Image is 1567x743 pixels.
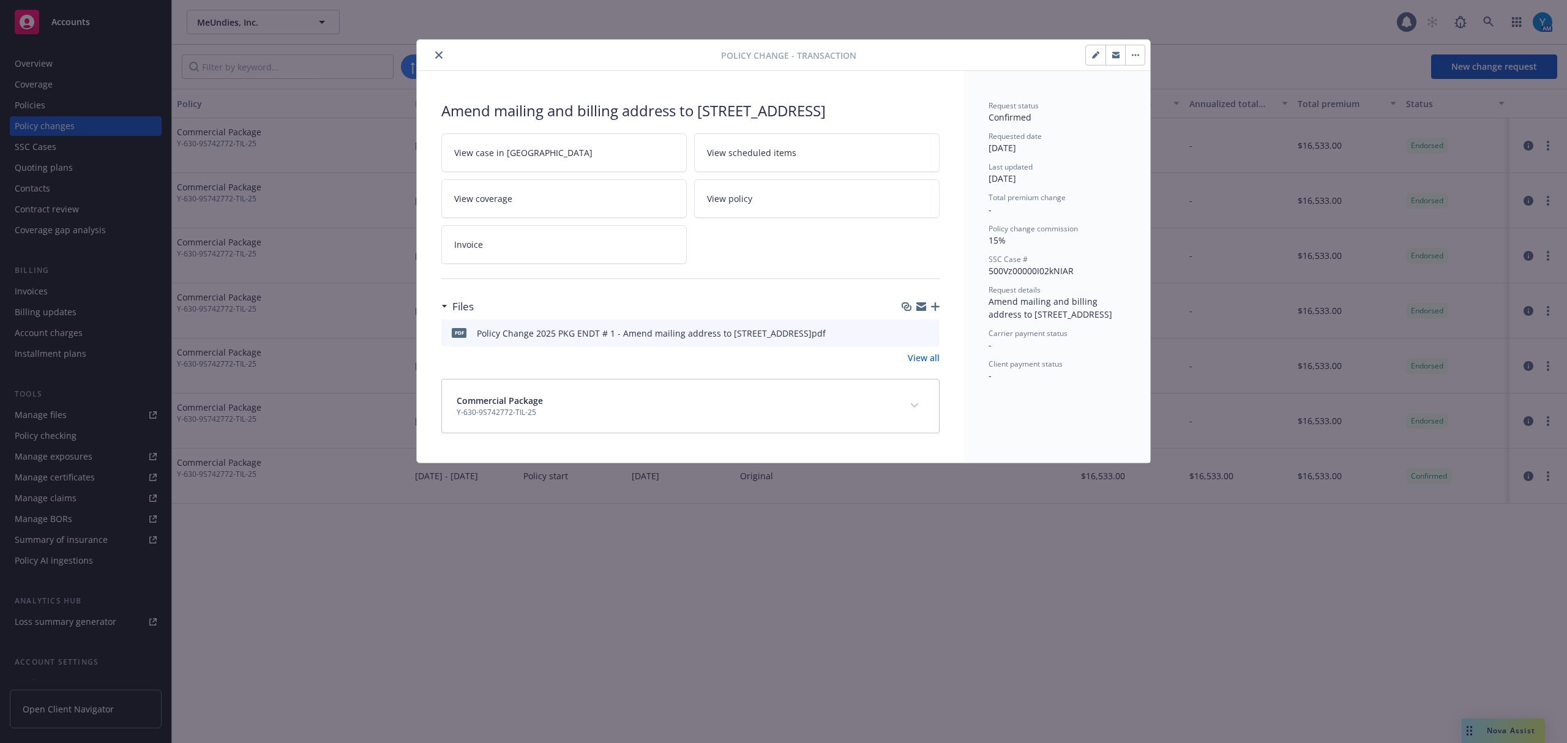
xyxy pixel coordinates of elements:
div: Amend mailing and billing address to [STREET_ADDRESS] [441,100,940,121]
span: Request status [989,100,1039,111]
a: Invoice [441,225,687,264]
span: Confirmed [989,111,1031,123]
span: [DATE] [989,173,1016,184]
span: 500Vz00000I02kNIAR [989,265,1074,277]
button: expand content [905,396,924,416]
span: - [989,204,992,215]
span: Carrier payment status [989,328,1068,338]
div: Commercial PackageY-630-9S742772-TIL-25expand content [442,379,939,433]
span: Commercial Package [457,394,543,407]
span: View coverage [454,192,512,205]
a: View coverage [441,179,687,218]
div: Files [441,299,474,315]
span: Invoice [454,238,483,251]
span: Requested date [989,131,1042,141]
span: - [989,339,992,351]
div: Policy Change 2025 PKG ENDT # 1 - Amend mailing address to [STREET_ADDRESS]pdf [477,327,826,340]
span: Policy change - Transaction [721,49,856,62]
span: pdf [452,328,466,337]
button: download file [904,327,914,340]
span: - [989,370,992,381]
a: View policy [694,179,940,218]
span: Last updated [989,162,1033,172]
a: View all [908,351,940,364]
span: Total premium change [989,192,1066,203]
span: View case in [GEOGRAPHIC_DATA] [454,146,593,159]
span: Y-630-9S742772-TIL-25 [457,407,543,418]
a: View case in [GEOGRAPHIC_DATA] [441,133,687,172]
span: SSC Case # [989,254,1028,264]
button: close [432,48,446,62]
span: 15% [989,234,1006,246]
span: Policy change commission [989,223,1078,234]
button: preview file [924,327,935,340]
span: Client payment status [989,359,1063,369]
span: [DATE] [989,142,1016,154]
span: View scheduled items [707,146,796,159]
a: View scheduled items [694,133,940,172]
span: Request details [989,285,1041,295]
span: View policy [707,192,752,205]
span: Amend mailing and billing address to [STREET_ADDRESS] [989,296,1112,320]
h3: Files [452,299,474,315]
